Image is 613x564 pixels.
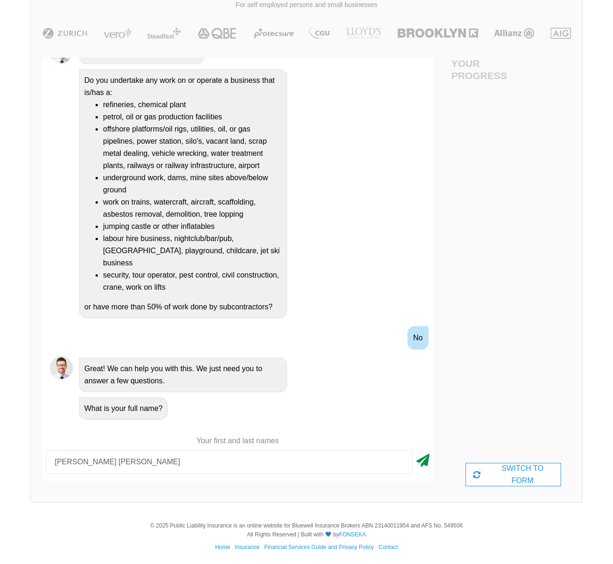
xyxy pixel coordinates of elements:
[251,28,298,39] img: Protecsure | Public Liability Insurance
[103,233,282,269] li: labour hire business, nightclub/bar/pub, [GEOGRAPHIC_DATA], playground, childcare, jet ski business
[103,269,282,293] li: security, tour operator, pest control, civil construction, crane, work on lifts
[547,28,575,39] img: AIG | Public Liability Insurance
[489,28,539,39] img: Allianz | Public Liability Insurance
[42,436,433,446] p: Your first and last names
[143,28,185,39] img: Steadfast | Public Liability Insurance
[305,28,333,39] img: CGU | Public Liability Insurance
[378,544,398,550] a: Contact
[465,463,561,486] div: SWITCH TO FORM
[235,544,259,550] a: Insurance
[46,450,413,474] input: Your first and last names
[50,356,73,380] img: Chatbot | PLI
[339,531,366,538] a: FONSEKA
[215,544,230,550] a: Home
[38,28,91,39] img: Zurich | Public Liability Insurance
[103,123,282,172] li: offshore platforms/oil rigs, utilities, oil, or gas pipelines, power station, silo's, vacant land...
[103,220,282,233] li: jumping castle or other inflatables
[394,28,481,39] img: Brooklyn | Public Liability Insurance
[341,28,386,39] img: LLOYD's | Public Liability Insurance
[103,99,282,111] li: refineries, chemical plant
[79,69,287,318] div: Do you undertake any work on or operate a business that is/has a: or have more than 50% of work d...
[103,111,282,123] li: petrol, oil or gas production facilities
[264,544,374,550] a: Financial Services Guide and Privacy Policy
[451,58,513,81] h4: Your Progress
[99,28,135,39] img: Vero | Public Liability Insurance
[38,0,575,10] p: For self employed persons and small businesses
[407,326,428,350] div: No
[103,172,282,196] li: underground work, dams, mine sites above/below ground
[79,397,168,420] div: What is your full name?
[79,358,287,392] div: Great! We can help you with this. We just need you to answer a few questions.
[103,196,282,220] li: work on trains, watercraft, aircraft, scaffolding, asbestos removal, demolition, tree lopping
[192,28,243,39] img: QBE | Public Liability Insurance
